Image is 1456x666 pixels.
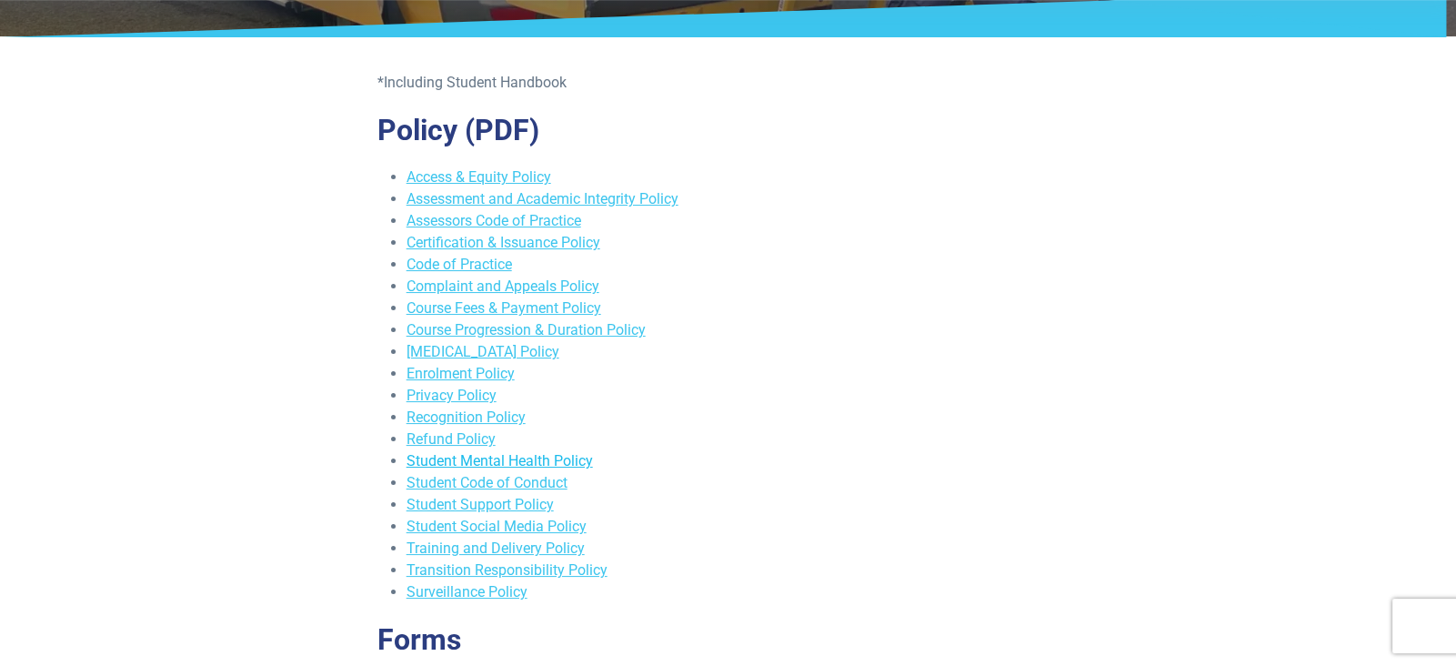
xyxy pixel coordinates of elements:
p: *Including Student Handbook [377,72,1079,94]
a: Student Social Media Policy [407,518,587,535]
a: Certification & Issuance Policy [407,234,600,251]
a: Assessment and Academic Integrity Policy [407,190,678,207]
h2: Forms [377,622,1079,657]
a: Training and Delivery Policy [407,540,585,557]
a: Code of Practice [407,256,512,273]
h2: Policy (PDF) [377,113,1079,147]
a: Student Support Policy [407,496,554,513]
a: Recognition Policy [407,409,526,426]
a: Student Mental Health Policy [407,452,593,469]
a: Refund Policy [407,430,496,448]
a: [MEDICAL_DATA] Policy [407,343,559,360]
a: Assessors Code of Practice [407,212,581,229]
a: Enrolment Policy [407,365,515,382]
a: Surveillance Policy [407,583,527,600]
a: Privacy Policy [407,387,497,404]
a: Access & Equity Policy [407,168,551,186]
a: Course Progression & Duration Policy [407,321,646,338]
a: Transition Responsibility Policy [407,561,608,579]
a: Complaint and Appeals Policy [407,277,599,295]
a: Student Code of Conduct [407,474,567,491]
a: Course Fees & Payment Policy [407,299,601,317]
